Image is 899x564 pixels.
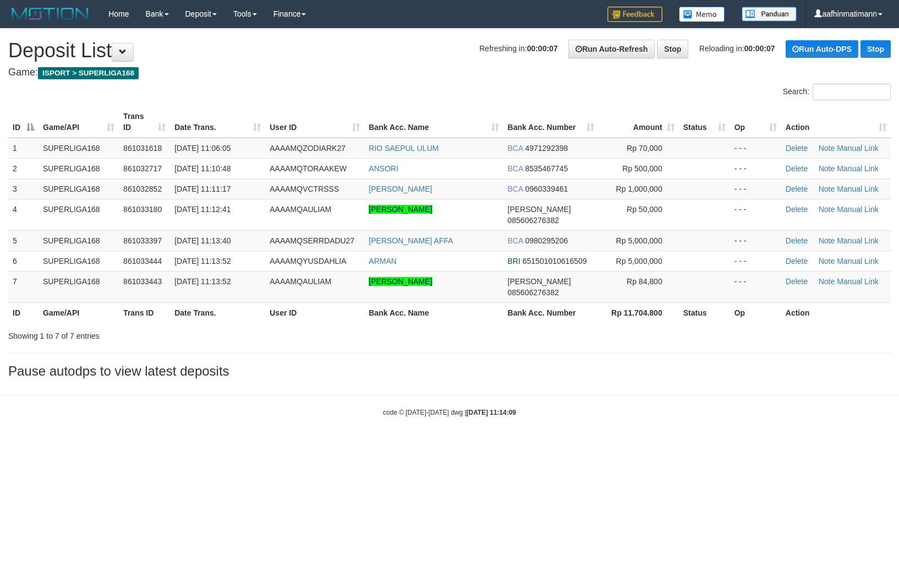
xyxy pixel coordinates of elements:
span: Copy 0960339461 to clipboard [525,185,568,193]
span: ISPORT > SUPERLIGA168 [38,67,139,79]
strong: 00:00:07 [527,44,558,53]
td: - - - [730,138,781,159]
span: Copy 651501010616509 to clipboard [523,257,587,265]
span: Rp 500,000 [622,164,662,173]
span: BRI [508,257,520,265]
th: ID: activate to sort column descending [8,106,39,138]
a: Delete [786,164,808,173]
span: [PERSON_NAME] [508,205,571,214]
span: [DATE] 11:06:05 [174,144,231,153]
td: - - - [730,158,781,178]
strong: 00:00:07 [744,44,775,53]
a: Delete [786,257,808,265]
a: Delete [786,144,808,153]
th: Rp 11.704.800 [599,302,679,323]
span: Rp 1,000,000 [616,185,662,193]
span: [DATE] 11:12:41 [174,205,231,214]
a: ANSORI [369,164,398,173]
a: Note [819,205,835,214]
span: 861033180 [123,205,162,214]
span: AAAAMQSERRDADU27 [270,236,354,245]
th: Op [730,302,781,323]
img: panduan.png [742,7,797,21]
td: 6 [8,251,39,271]
span: Rp 84,800 [627,277,662,286]
img: Button%20Memo.svg [679,7,725,22]
a: Note [819,257,835,265]
span: Copy 085606276382 to clipboard [508,216,559,225]
th: Bank Acc. Name: activate to sort column ascending [364,106,503,138]
td: - - - [730,199,781,230]
th: Bank Acc. Number: activate to sort column ascending [503,106,599,138]
th: Date Trans. [170,302,265,323]
span: AAAAMQAULIAM [270,205,331,214]
span: 861031618 [123,144,162,153]
span: 861033444 [123,257,162,265]
a: Delete [786,185,808,193]
a: Manual Link [837,236,879,245]
span: Rp 5,000,000 [616,257,662,265]
td: 5 [8,230,39,251]
span: AAAAMQTORAAKEW [270,164,347,173]
td: - - - [730,230,781,251]
span: BCA [508,185,523,193]
strong: [DATE] 11:14:09 [467,409,516,416]
th: Status: activate to sort column ascending [679,106,730,138]
td: SUPERLIGA168 [39,138,119,159]
td: SUPERLIGA168 [39,271,119,302]
th: Bank Acc. Name [364,302,503,323]
th: Op: activate to sort column ascending [730,106,781,138]
span: [PERSON_NAME] [508,277,571,286]
h1: Deposit List [8,40,891,62]
span: BCA [508,236,523,245]
span: Refreshing in: [479,44,557,53]
span: AAAAMQAULIAM [270,277,331,286]
a: [PERSON_NAME] [369,185,432,193]
span: Rp 50,000 [627,205,662,214]
span: 861033443 [123,277,162,286]
a: ARMAN [369,257,397,265]
span: 861032852 [123,185,162,193]
a: [PERSON_NAME] AFFA [369,236,453,245]
td: - - - [730,251,781,271]
h3: Pause autodps to view latest deposits [8,364,891,378]
th: Bank Acc. Number [503,302,599,323]
td: 2 [8,158,39,178]
a: Note [819,236,835,245]
span: Reloading in: [699,44,775,53]
a: Manual Link [837,164,879,173]
th: Trans ID: activate to sort column ascending [119,106,170,138]
a: Run Auto-DPS [786,40,858,58]
td: 4 [8,199,39,230]
a: RIO SAEPUL ULUM [369,144,438,153]
span: Copy 0980295206 to clipboard [525,236,568,245]
td: - - - [730,271,781,302]
h4: Game: [8,67,891,78]
a: Note [819,185,835,193]
td: SUPERLIGA168 [39,158,119,178]
a: Manual Link [837,277,879,286]
td: SUPERLIGA168 [39,178,119,199]
td: SUPERLIGA168 [39,199,119,230]
th: Action [781,302,891,323]
img: MOTION_logo.png [8,6,92,22]
th: Trans ID [119,302,170,323]
td: - - - [730,178,781,199]
img: Feedback.jpg [607,7,662,22]
span: Copy 8535467745 to clipboard [525,164,568,173]
span: [DATE] 11:13:40 [174,236,231,245]
a: [PERSON_NAME] [369,205,432,214]
span: 861032717 [123,164,162,173]
span: 861033397 [123,236,162,245]
th: Amount: activate to sort column ascending [599,106,679,138]
div: Showing 1 to 7 of 7 entries [8,326,366,341]
th: Status [679,302,730,323]
th: Game/API: activate to sort column ascending [39,106,119,138]
span: AAAAMQZODIARK27 [270,144,346,153]
a: Note [819,164,835,173]
span: Rp 70,000 [627,144,662,153]
span: BCA [508,144,523,153]
th: Date Trans.: activate to sort column ascending [170,106,265,138]
a: Manual Link [837,144,879,153]
a: Stop [657,40,688,58]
